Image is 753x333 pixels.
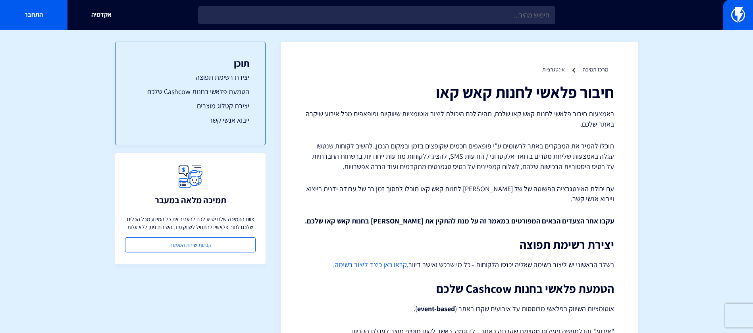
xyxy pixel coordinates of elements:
[125,215,256,231] p: צוות התמיכה שלנו יסייע לכם להעביר את כל המידע מכל הכלים שלכם לתוך פלאשי ולהתחיל לשווק מיד, השירות...
[304,184,614,204] p: עם יכולת האינטגרציה הפשוטה של של [PERSON_NAME] לחנות קאש קאו תוכלו לחסוך זמן רב של עבודה ידנית בי...
[131,87,249,97] a: הטמעת פלאשי בחנות Cashcow שלכם
[155,195,226,205] h3: תמיכה מלאה במעבר
[305,216,614,225] strong: עקבו אחר הצעדים הבאים המפורטים במאמר זה על מנת להתקין את [PERSON_NAME] בחנות קאש קאו שלכם.
[131,101,249,111] a: יצירת קטלוג מוצרים
[304,141,614,171] p: תוכלו להמיר את המבקרים באתר לרשומים ע"י פופאפים חכמים שקופצים בזמן ובמקום הנכון, להשיב לקוחות שנט...
[131,72,249,83] a: יצירת רשימת תפוצה
[333,260,407,269] a: קראו כאן כיצד ליצור רשימה.
[583,66,608,73] a: מרכז תמיכה
[198,6,555,24] input: חיפוש מהיר...
[542,66,565,73] a: אינטגרציות
[304,109,614,129] p: באמצעות חיבור פלאשי לחנות קאש קאו שלכם, תהיה לכם היכולת ליצור אוטומציות שיווקיות ופופאפים מכל איר...
[304,303,614,314] p: אוטומציות השיווק בפלאשי מבוססות על אירועים שקרו באתר ( ).
[131,58,249,68] h3: תוכן
[125,237,256,252] a: קביעת שיחת הטמעה
[304,83,614,101] h1: חיבור פלאשי לחנות קאש קאו
[304,282,614,295] h2: הטמעת פלאשי בחנות Cashcow שלכם
[131,115,249,125] a: ייבוא אנשי קשר
[304,238,614,251] h2: יצירת רשימת תפוצה
[417,304,455,313] strong: event-based
[304,259,614,270] p: בשלב הראשוני יש ליצור רשימה שאליה יכנסו הלקוחות - כל מי שרכש ואישר דיוור,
